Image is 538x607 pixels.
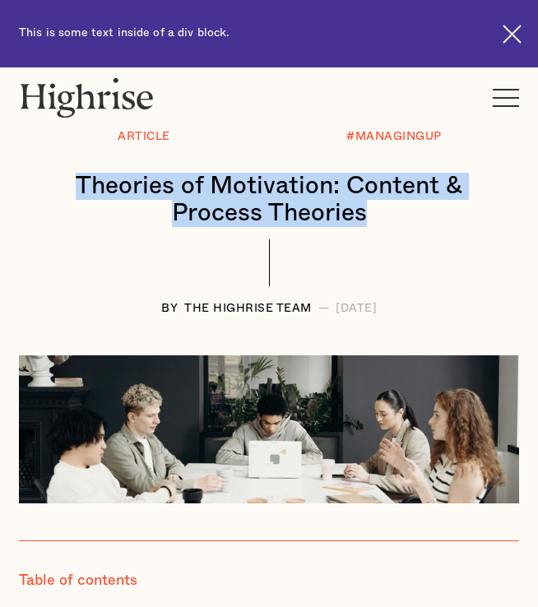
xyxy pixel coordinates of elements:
[336,303,377,315] div: [DATE]
[118,131,170,143] div: Article
[318,303,330,315] div: —
[346,131,442,143] div: #MANAGINGUP
[19,77,155,118] img: Highrise logo
[35,173,503,227] h1: Theories of Motivation: Content & Process Theories
[19,355,519,503] img: Executives sitting in a meeting room.
[19,572,137,590] div: Table of contents
[184,303,312,315] div: The Highrise Team
[503,25,522,44] img: Cross icon
[161,303,178,315] div: BY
